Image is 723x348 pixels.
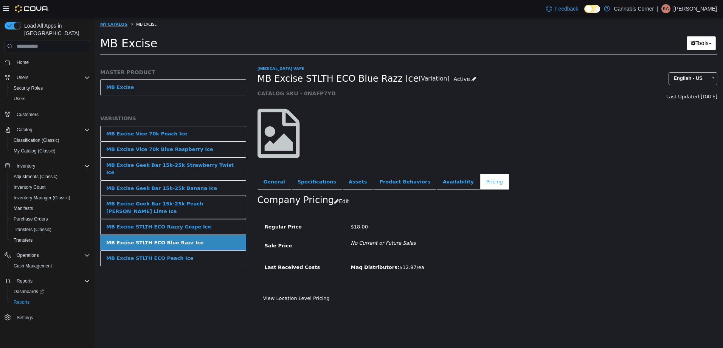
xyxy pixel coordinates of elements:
[8,214,93,224] button: Purchase Orders
[6,4,33,9] a: My Catalog
[11,298,90,307] span: Reports
[12,237,99,245] div: MB Excise STLTH ECO Peach Ice
[572,76,606,82] span: Last Updated:
[14,137,59,143] span: Classification (Classic)
[256,247,305,253] b: Maq Distributors:
[11,183,49,192] a: Inventory Count
[14,125,90,134] span: Catalog
[359,59,375,65] span: Active
[11,193,90,202] span: Inventory Manager (Classic)
[17,75,28,81] span: Users
[11,193,73,202] a: Inventory Manager (Classic)
[21,22,90,37] span: Load All Apps in [GEOGRAPHIC_DATA]
[11,204,36,213] a: Manifests
[14,205,33,211] span: Manifests
[11,172,61,181] a: Adjustments (Classic)
[2,109,93,120] button: Customers
[606,76,623,82] span: [DATE]
[5,54,90,343] nav: Complex example
[17,278,33,284] span: Reports
[17,112,39,118] span: Customers
[8,286,93,297] a: Dashboards
[14,195,70,201] span: Inventory Manager (Classic)
[14,184,46,190] span: Inventory Count
[11,94,90,103] span: Users
[2,276,93,286] button: Reports
[163,157,197,172] a: General
[324,59,355,65] small: [Variation]
[11,287,90,296] span: Dashboards
[584,5,600,13] input: Dark Mode
[15,5,49,12] img: Cova
[12,222,109,229] div: MB Excise STLTH ECO Blue Razz Ice
[12,206,116,213] div: MB Excise STLTH ECO Razzy Grape Ice
[12,113,93,120] div: MB Excise Vice 70k Peach Ice
[239,177,259,191] button: Edit
[386,157,414,172] a: Pricing
[663,4,669,13] span: KA
[8,261,93,271] button: Cash Management
[170,247,226,253] span: Last Received Costs
[6,98,152,104] h5: VARIATIONS
[11,261,90,270] span: Cash Management
[14,125,35,134] button: Catalog
[2,250,93,261] button: Operations
[11,183,90,192] span: Inventory Count
[8,235,93,245] button: Transfers
[14,277,90,286] span: Reports
[14,313,90,322] span: Settings
[8,182,93,193] button: Inventory Count
[12,128,119,136] div: MB Excise Vice 70k Blue Raspberry Ice
[17,163,35,169] span: Inventory
[14,85,43,91] span: Security Roles
[170,207,207,212] span: Regular Price
[14,313,36,322] a: Settings
[170,225,198,231] span: Sale Price
[14,73,90,82] span: Users
[574,55,613,67] span: English - US
[11,136,90,145] span: Classification (Classic)
[14,251,90,260] span: Operations
[8,93,93,104] button: Users
[11,94,28,103] a: Users
[14,174,57,180] span: Adjustments (Classic)
[14,109,90,119] span: Customers
[6,62,152,78] a: MB Excise
[14,58,32,67] a: Home
[2,312,93,323] button: Settings
[342,157,385,172] a: Availability
[2,72,93,83] button: Users
[163,56,324,67] span: MB Excise STLTH ECO Blue Razz Ice
[11,204,90,213] span: Manifests
[2,57,93,68] button: Home
[8,297,93,308] button: Reports
[11,261,55,270] a: Cash Management
[8,203,93,214] button: Manifests
[42,4,62,9] span: MB Excise
[8,135,93,146] button: Classification (Classic)
[8,83,93,93] button: Security Roles
[8,224,93,235] button: Transfers (Classic)
[163,48,209,54] a: [MEDICAL_DATA] Vape
[14,289,44,295] span: Dashboards
[256,207,273,212] span: $18.00
[17,315,33,321] span: Settings
[14,148,56,154] span: My Catalog (Classic)
[8,171,93,182] button: Adjustments (Classic)
[543,1,581,16] a: Feedback
[8,146,93,156] button: My Catalog (Classic)
[11,225,54,234] a: Transfers (Classic)
[256,223,321,228] i: No Current or Future Sales
[14,263,52,269] span: Cash Management
[11,146,59,155] a: My Catalog (Classic)
[2,124,93,135] button: Catalog
[14,162,90,171] span: Inventory
[614,4,654,13] p: Cannabis Corner
[14,216,48,222] span: Purchase Orders
[17,252,39,258] span: Operations
[163,73,505,79] h5: CATALOG SKU - 0NAFP7YD
[11,172,90,181] span: Adjustments (Classic)
[11,136,62,145] a: Classification (Classic)
[6,19,63,33] span: MB Excise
